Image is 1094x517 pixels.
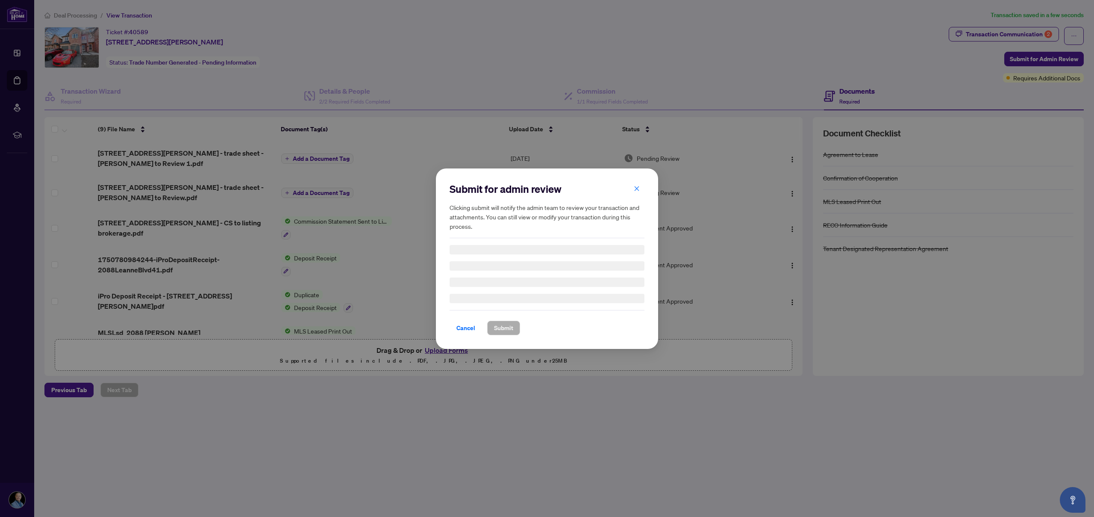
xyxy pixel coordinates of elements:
[450,182,644,196] h2: Submit for admin review
[487,321,520,335] button: Submit
[450,203,644,231] h5: Clicking submit will notify the admin team to review your transaction and attachments. You can st...
[450,321,482,335] button: Cancel
[1060,487,1085,513] button: Open asap
[634,185,640,191] span: close
[456,321,475,335] span: Cancel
